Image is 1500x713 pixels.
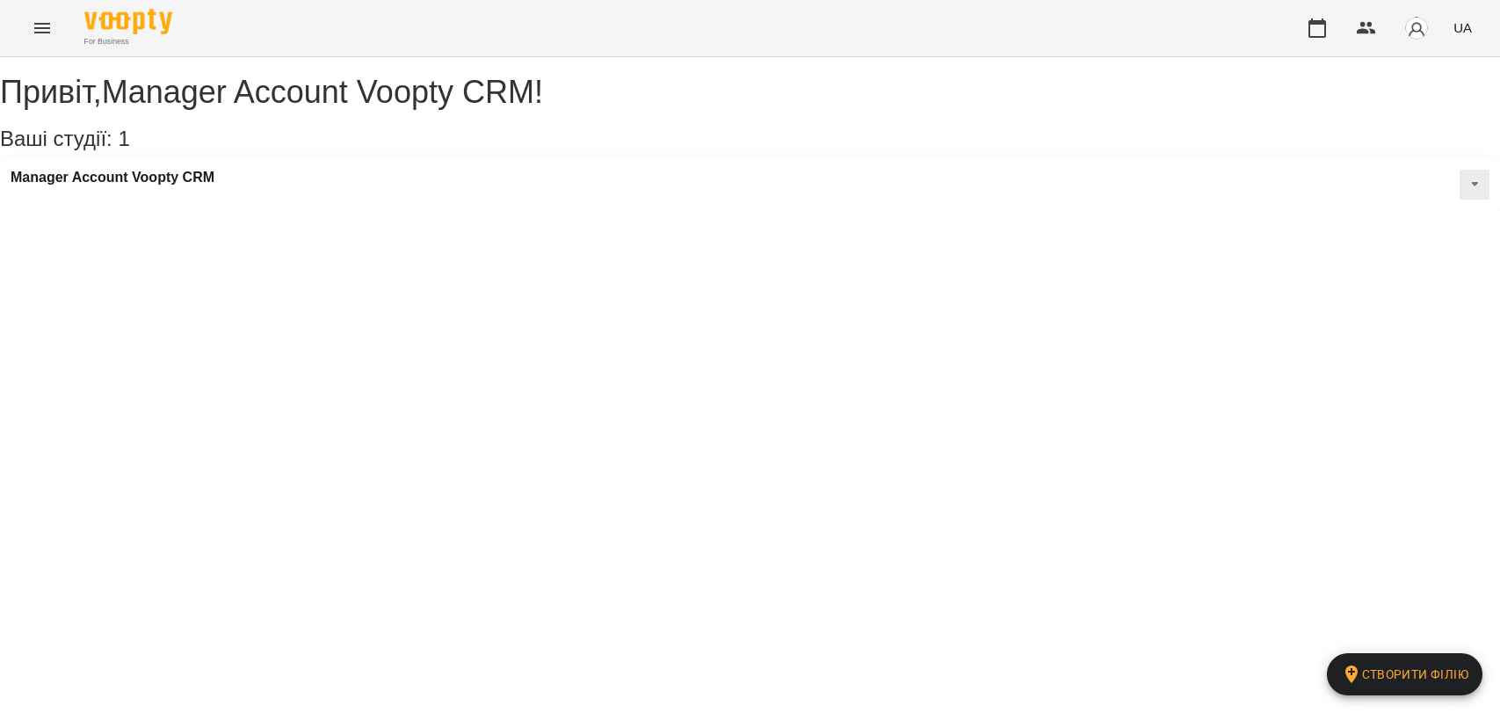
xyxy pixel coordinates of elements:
span: UA [1453,18,1472,37]
img: avatar_s.png [1404,16,1429,40]
button: UA [1446,11,1479,44]
img: Voopty Logo [84,9,172,34]
a: Manager Account Voopty CRM [11,170,214,186]
button: Menu [21,7,63,49]
span: For Business [84,36,172,47]
span: 1 [118,127,129,150]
